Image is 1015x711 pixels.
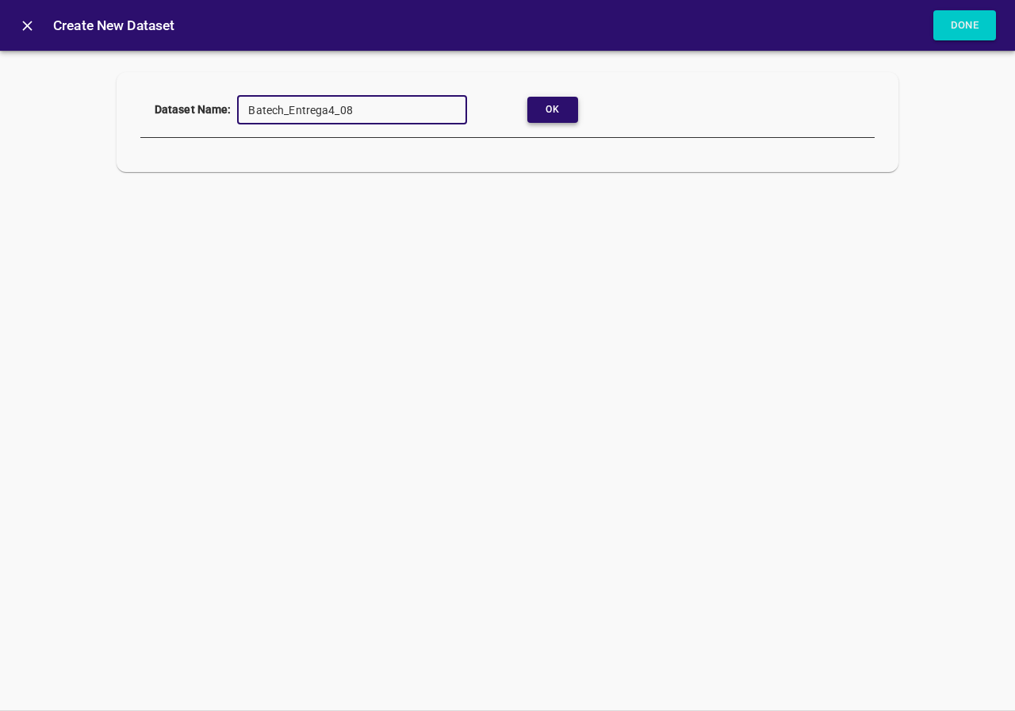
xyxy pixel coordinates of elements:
[10,8,45,44] button: close
[155,95,232,118] p: Dataset Name:
[527,97,578,123] button: Ok
[53,14,933,36] h6: Create New Dataset
[237,95,467,124] input: Enter dataset name
[933,10,997,41] button: Done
